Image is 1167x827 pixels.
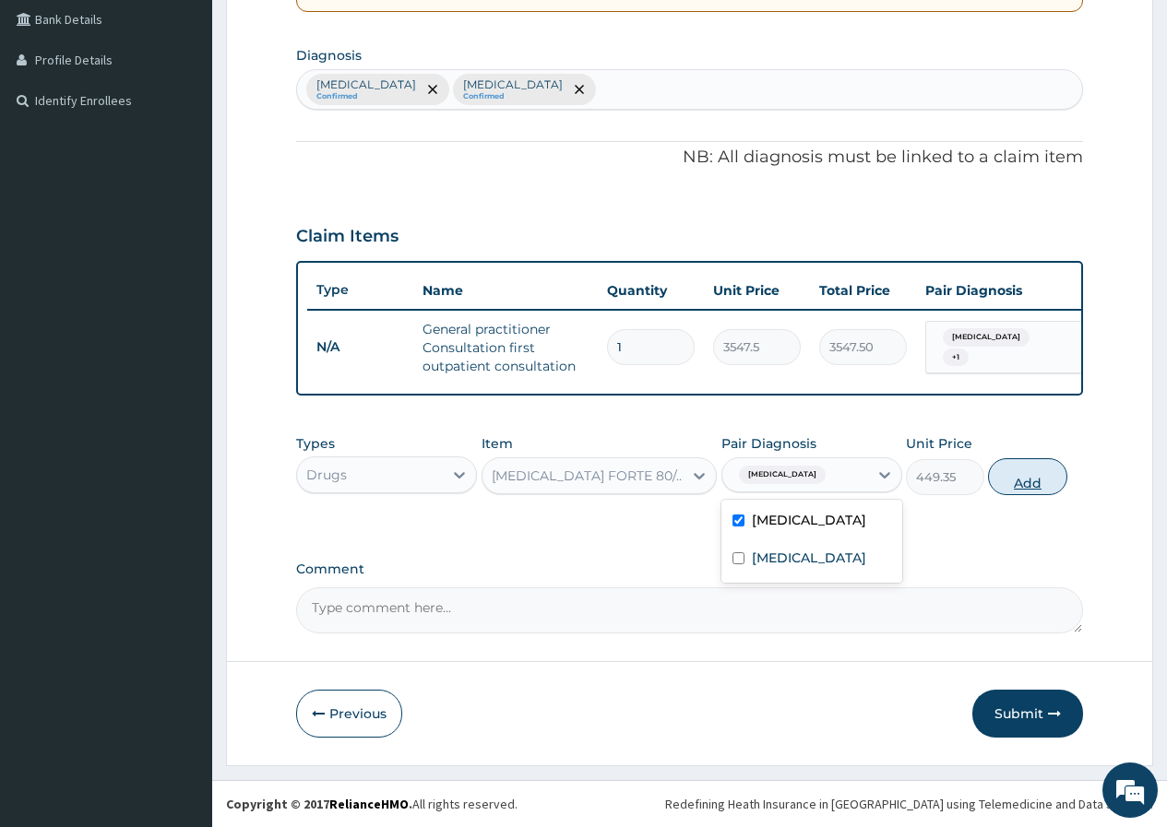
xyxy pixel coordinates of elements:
[482,434,513,453] label: Item
[492,467,685,485] div: [MEDICAL_DATA] FORTE 80/480 BY 6 TAB
[316,92,416,101] small: Confirmed
[413,311,598,384] td: General practitioner Consultation first outpatient consultation
[424,81,441,98] span: remove selection option
[413,272,598,309] th: Name
[943,328,1030,347] span: [MEDICAL_DATA]
[96,103,310,127] div: Chat with us now
[704,272,810,309] th: Unit Price
[307,330,413,364] td: N/A
[296,561,1083,577] label: Comment
[9,503,351,568] textarea: Type your message and hit 'Enter'
[972,690,1083,738] button: Submit
[739,466,826,484] span: [MEDICAL_DATA]
[810,272,916,309] th: Total Price
[906,434,972,453] label: Unit Price
[303,9,347,53] div: Minimize live chat window
[296,227,399,247] h3: Claim Items
[721,434,816,453] label: Pair Diagnosis
[665,795,1153,813] div: Redefining Heath Insurance in [GEOGRAPHIC_DATA] using Telemedicine and Data Science!
[107,232,255,419] span: We're online!
[988,458,1066,495] button: Add
[463,92,563,101] small: Confirmed
[296,146,1083,170] p: NB: All diagnosis must be linked to a claim item
[226,796,412,812] strong: Copyright © 2017 .
[306,466,347,484] div: Drugs
[943,349,969,367] span: + 1
[212,780,1167,827] footer: All rights reserved.
[752,549,866,567] label: [MEDICAL_DATA]
[34,92,75,138] img: d_794563401_company_1708531726252_794563401
[916,272,1119,309] th: Pair Diagnosis
[296,46,362,65] label: Diagnosis
[296,436,335,452] label: Types
[463,77,563,92] p: [MEDICAL_DATA]
[307,273,413,307] th: Type
[329,796,409,812] a: RelianceHMO
[598,272,704,309] th: Quantity
[316,77,416,92] p: [MEDICAL_DATA]
[752,511,866,529] label: [MEDICAL_DATA]
[296,690,402,738] button: Previous
[571,81,588,98] span: remove selection option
